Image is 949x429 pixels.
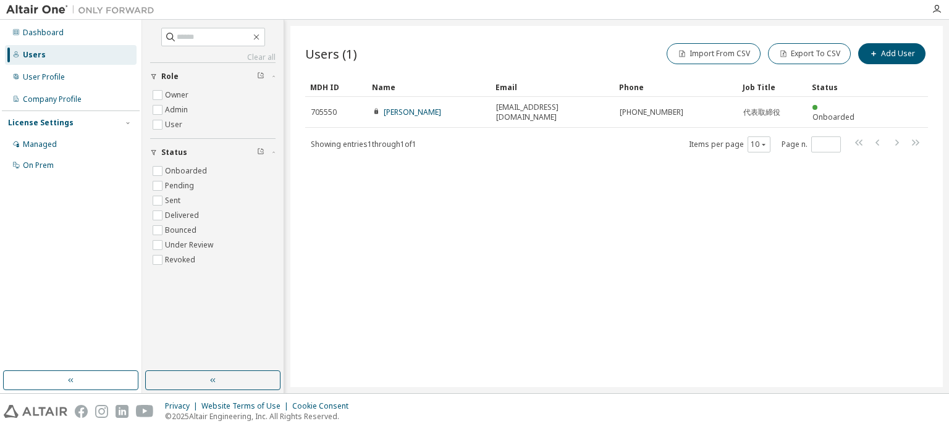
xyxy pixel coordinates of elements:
[23,160,54,170] div: On Prem
[95,405,108,418] img: instagram.svg
[305,45,357,62] span: Users (1)
[150,63,276,90] button: Role
[165,117,185,132] label: User
[165,238,216,252] label: Under Review
[743,107,780,117] span: 代表取締役
[150,139,276,166] button: Status
[292,401,356,411] div: Cookie Consent
[620,107,683,117] span: [PHONE_NUMBER]
[768,43,851,64] button: Export To CSV
[689,136,770,152] span: Items per page
[201,401,292,411] div: Website Terms of Use
[812,112,854,122] span: Onboarded
[311,107,337,117] span: 705550
[812,77,864,97] div: Status
[311,139,416,149] span: Showing entries 1 through 1 of 1
[4,405,67,418] img: altair_logo.svg
[165,208,201,223] label: Delivered
[858,43,926,64] button: Add User
[150,52,276,62] a: Clear all
[667,43,761,64] button: Import From CSV
[23,140,57,149] div: Managed
[257,72,264,81] span: Clear filter
[161,148,187,157] span: Status
[6,4,161,16] img: Altair One
[23,28,64,38] div: Dashboard
[372,77,486,97] div: Name
[116,405,129,418] img: linkedin.svg
[165,411,356,422] p: © 2025 Altair Engineering, Inc. All Rights Reserved.
[23,94,82,104] div: Company Profile
[496,77,609,97] div: Email
[23,72,65,82] div: User Profile
[782,136,841,152] span: Page n.
[165,178,196,193] label: Pending
[384,107,441,117] a: [PERSON_NAME]
[136,405,154,418] img: youtube.svg
[75,405,88,418] img: facebook.svg
[165,223,199,238] label: Bounced
[165,401,201,411] div: Privacy
[619,77,733,97] div: Phone
[257,148,264,157] span: Clear filter
[23,50,46,60] div: Users
[165,88,191,102] label: Owner
[751,140,767,149] button: 10
[165,102,190,117] label: Admin
[743,77,802,97] div: Job Title
[165,164,209,178] label: Onboarded
[310,77,362,97] div: MDH ID
[165,252,198,267] label: Revoked
[8,118,74,128] div: License Settings
[496,102,609,122] span: [EMAIL_ADDRESS][DOMAIN_NAME]
[165,193,183,208] label: Sent
[161,72,179,81] span: Role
